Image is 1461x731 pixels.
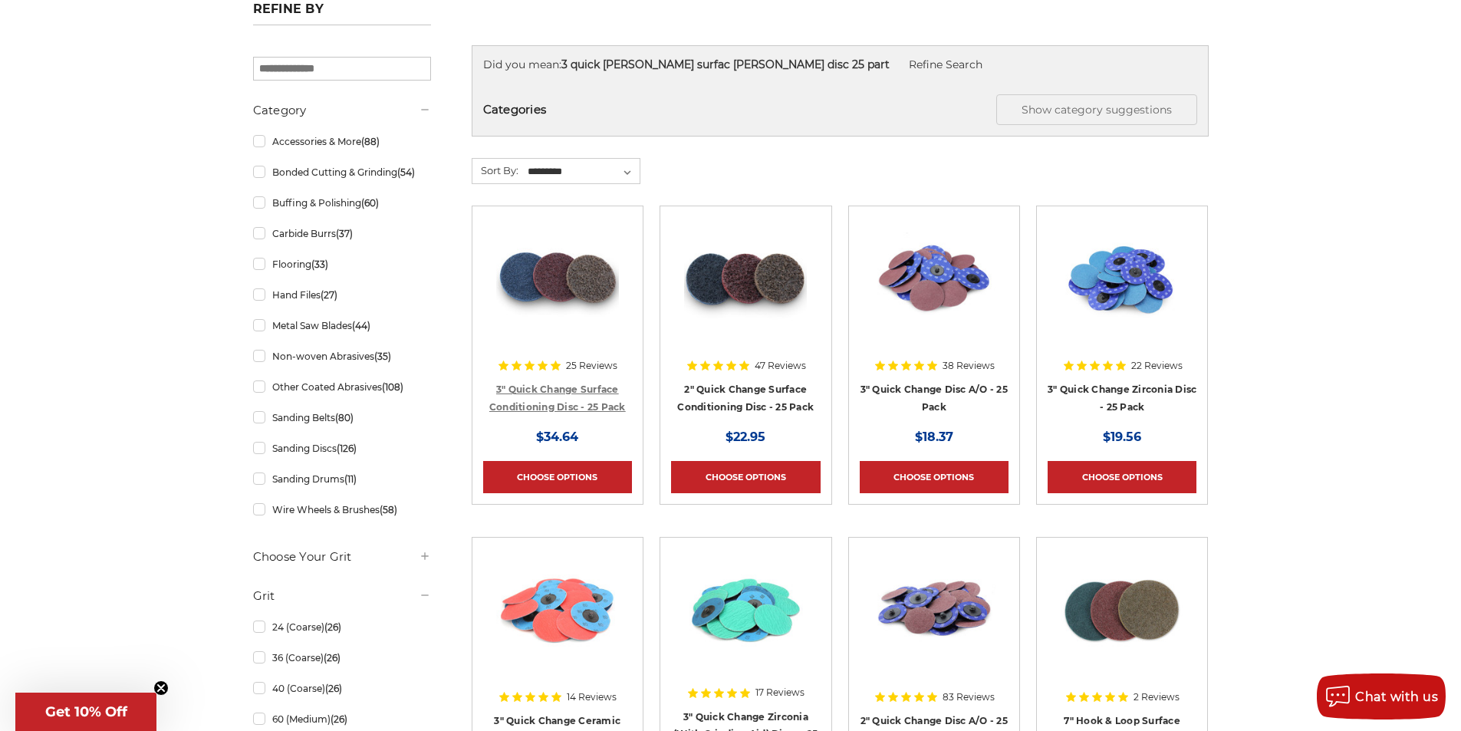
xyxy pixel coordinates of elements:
[253,343,431,370] a: Non-woven Abrasives
[860,384,1008,413] a: 3" Quick Change Disc A/O - 25 Pack
[253,128,431,155] a: Accessories & More
[397,166,415,178] span: (54)
[337,443,357,454] span: (126)
[1048,217,1196,366] a: Set of 3-inch Metalworking Discs in 80 Grit, quick-change Zirconia abrasive by Empire Abrasives, ...
[472,159,518,182] label: Sort By:
[561,58,890,71] strong: 3 quick [PERSON_NAME] surfac [PERSON_NAME] disc 25 part
[671,217,820,366] a: Black Hawk Abrasives 2 inch quick change disc for surface preparation on metals
[253,587,431,605] h5: Grit
[380,504,397,515] span: (58)
[1061,217,1183,340] img: Set of 3-inch Metalworking Discs in 80 Grit, quick-change Zirconia abrasive by Empire Abrasives, ...
[253,282,431,308] a: Hand Files
[253,374,431,400] a: Other Coated Abrasives
[253,466,431,492] a: Sanding Drums
[253,159,431,186] a: Bonded Cutting & Grinding
[253,435,431,462] a: Sanding Discs
[361,197,379,209] span: (60)
[253,496,431,523] a: Wire Wheels & Brushes
[352,320,370,331] span: (44)
[45,703,127,720] span: Get 10% Off
[489,384,626,413] a: 3" Quick Change Surface Conditioning Disc - 25 Pack
[361,136,380,147] span: (88)
[755,361,806,370] span: 47 Reviews
[684,217,807,340] img: Black Hawk Abrasives 2 inch quick change disc for surface preparation on metals
[915,430,953,444] span: $18.37
[496,548,619,671] img: 3 inch ceramic roloc discs
[253,101,431,120] h5: Category
[1131,361,1183,370] span: 22 Reviews
[1048,384,1196,413] a: 3" Quick Change Zirconia Disc - 25 Pack
[311,258,328,270] span: (33)
[671,548,820,697] a: 3 Inch Quick Change Discs with Grinding Aid
[671,461,820,493] a: Choose Options
[483,217,632,366] a: 3-inch surface conditioning quick change disc by Black Hawk Abrasives
[335,412,354,423] span: (80)
[483,461,632,493] a: Choose Options
[726,430,765,444] span: $22.95
[1134,693,1180,702] span: 2 Reviews
[943,361,995,370] span: 38 Reviews
[382,381,403,393] span: (108)
[873,548,995,671] img: 2 inch red aluminum oxide quick change sanding discs for metalwork
[344,473,357,485] span: (11)
[1103,430,1141,444] span: $19.56
[374,351,391,362] span: (35)
[15,693,156,731] div: Get 10% OffClose teaser
[483,57,1197,73] div: Did you mean:
[253,189,431,216] a: Buffing & Polishing
[325,683,342,694] span: (26)
[909,58,982,71] a: Refine Search
[1048,548,1196,697] a: 7 inch surface conditioning discs
[684,548,807,671] img: 3 Inch Quick Change Discs with Grinding Aid
[860,217,1009,366] a: 3-inch aluminum oxide quick change sanding discs for sanding and deburring
[483,94,1197,125] h5: Categories
[253,548,431,566] h5: Choose Your Grit
[525,160,640,183] select: Sort By:
[566,361,617,370] span: 25 Reviews
[153,680,169,696] button: Close teaser
[324,652,341,663] span: (26)
[1355,690,1438,704] span: Chat with us
[860,548,1009,697] a: 2 inch red aluminum oxide quick change sanding discs for metalwork
[253,2,431,25] h5: Refine by
[336,228,353,239] span: (37)
[1317,673,1446,719] button: Chat with us
[677,384,814,413] a: 2" Quick Change Surface Conditioning Disc - 25 Pack
[253,312,431,339] a: Metal Saw Blades
[996,94,1197,125] button: Show category suggestions
[253,675,431,702] a: 40 (Coarse)
[873,217,995,340] img: 3-inch aluminum oxide quick change sanding discs for sanding and deburring
[253,220,431,247] a: Carbide Burrs
[1061,548,1183,671] img: 7 inch surface conditioning discs
[860,461,1009,493] a: Choose Options
[1048,461,1196,493] a: Choose Options
[253,404,431,431] a: Sanding Belts
[331,713,347,725] span: (26)
[321,289,337,301] span: (27)
[324,621,341,633] span: (26)
[483,548,632,697] a: 3 inch ceramic roloc discs
[253,251,431,278] a: Flooring
[496,217,619,340] img: 3-inch surface conditioning quick change disc by Black Hawk Abrasives
[536,430,578,444] span: $34.64
[253,644,431,671] a: 36 (Coarse)
[253,614,431,640] a: 24 (Coarse)
[943,693,995,702] span: 83 Reviews
[567,693,617,702] span: 14 Reviews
